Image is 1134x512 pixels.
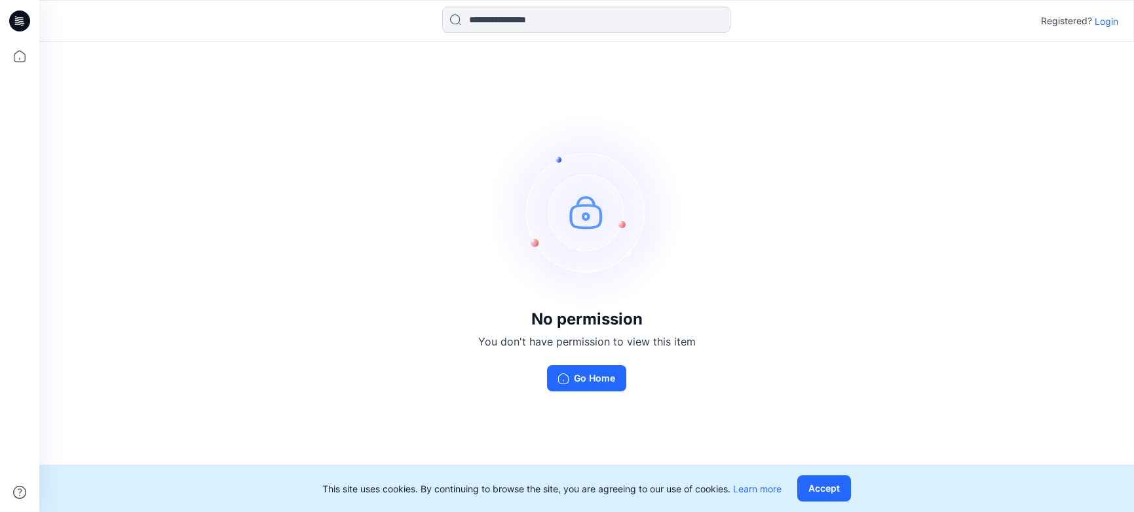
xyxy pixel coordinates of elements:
p: This site uses cookies. By continuing to browse the site, you are agreeing to our use of cookies. [322,482,782,496]
p: You don't have permission to view this item [478,334,696,349]
img: no-perm.svg [489,113,685,310]
button: Go Home [547,365,626,391]
button: Accept [797,475,851,502]
p: Registered? [1041,13,1092,29]
h3: No permission [478,310,696,328]
p: Login [1095,14,1118,28]
a: Learn more [733,483,782,494]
